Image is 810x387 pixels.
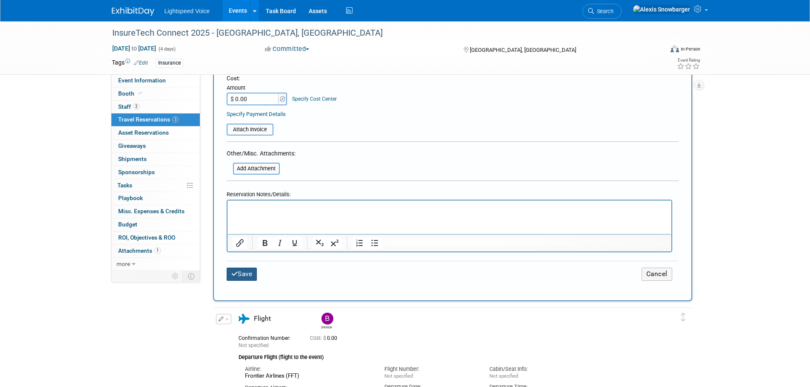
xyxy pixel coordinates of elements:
[470,47,576,53] span: [GEOGRAPHIC_DATA], [GEOGRAPHIC_DATA]
[310,335,327,341] span: Cost: $
[239,349,652,362] div: Departure Flight (flight to the event)
[118,195,143,201] span: Playbook
[384,365,477,373] div: Flight Number:
[112,7,154,16] img: ExhibitDay
[327,237,342,249] button: Superscript
[287,237,302,249] button: Underline
[118,103,139,110] span: Staff
[111,258,200,271] a: more
[233,237,247,249] button: Insert/edit link
[111,166,200,179] a: Sponsorships
[111,88,200,100] a: Booth
[680,46,700,52] div: In-Person
[681,313,685,322] i: Click and drag to move item
[273,237,287,249] button: Italic
[321,325,332,329] div: Bryan Schumacher
[133,103,139,110] span: 2
[118,169,155,175] span: Sponsorships
[117,260,130,267] span: more
[134,60,148,66] a: Edit
[111,232,200,244] a: ROI, Objectives & ROO
[111,140,200,153] a: Giveaways
[239,342,269,348] span: Not specified
[111,245,200,257] a: Attachments1
[118,77,166,84] span: Event Information
[321,313,333,325] img: Bryan Schumacher
[112,58,148,68] td: Tags
[130,45,138,52] span: to
[158,46,176,52] span: (4 days)
[111,127,200,139] a: Asset Reservations
[367,237,382,249] button: Bullet list
[118,129,169,136] span: Asset Reservations
[227,187,672,199] div: Reservation Notes/Details:
[352,237,367,249] button: Numbered list
[111,153,200,166] a: Shipments
[118,142,146,149] span: Giveaways
[319,313,334,329] div: Bryan Schumacher
[292,96,337,102] a: Specify Cost Center
[111,192,200,205] a: Playbook
[111,179,200,192] a: Tasks
[313,237,327,249] button: Subscript
[118,208,185,215] span: Misc. Expenses & Credits
[245,373,372,380] div: Frontier Airlines (FFT)
[156,59,183,68] div: Insurance
[111,74,200,87] a: Event Information
[111,205,200,218] a: Misc. Expenses & Credits
[489,365,582,373] div: Cabin/Seat Info:
[254,315,271,322] span: Flight
[227,74,679,82] div: Cost:
[262,45,313,54] button: Committed
[677,58,700,62] div: Event Rating
[168,271,183,282] td: Personalize Event Tab Strip
[118,234,175,241] span: ROI, Objectives & ROO
[583,4,622,19] a: Search
[172,116,179,123] span: 3
[310,335,341,341] span: 0.00
[111,101,200,113] a: Staff2
[245,365,372,373] div: Airline:
[109,25,651,41] div: InsureTech Connect 2025 - [GEOGRAPHIC_DATA], [GEOGRAPHIC_DATA]
[489,373,518,379] span: Not specified
[258,237,272,249] button: Bold
[227,149,296,160] div: Other/Misc. Attachments:
[227,84,288,93] div: Amount
[165,8,210,14] span: Lightspeed Voice
[227,111,286,117] a: Specify Payment Details
[642,268,672,281] button: Cancel
[239,333,297,342] div: Confirmation Number:
[117,182,132,189] span: Tasks
[227,201,671,234] iframe: Rich Text Area
[613,44,701,57] div: Event Format
[671,45,679,52] img: Format-Inperson.png
[111,113,200,126] a: Travel Reservations3
[118,90,144,97] span: Booth
[154,247,161,254] span: 1
[118,247,161,254] span: Attachments
[239,314,250,324] i: Flight
[118,116,179,123] span: Travel Reservations
[182,271,200,282] td: Toggle Event Tabs
[112,45,156,52] span: [DATE] [DATE]
[111,218,200,231] a: Budget
[384,373,413,379] span: Not specified
[138,91,142,96] i: Booth reservation complete
[594,8,614,14] span: Search
[118,221,137,228] span: Budget
[633,5,691,14] img: Alexis Snowbarger
[118,155,147,162] span: Shipments
[227,268,257,281] button: Save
